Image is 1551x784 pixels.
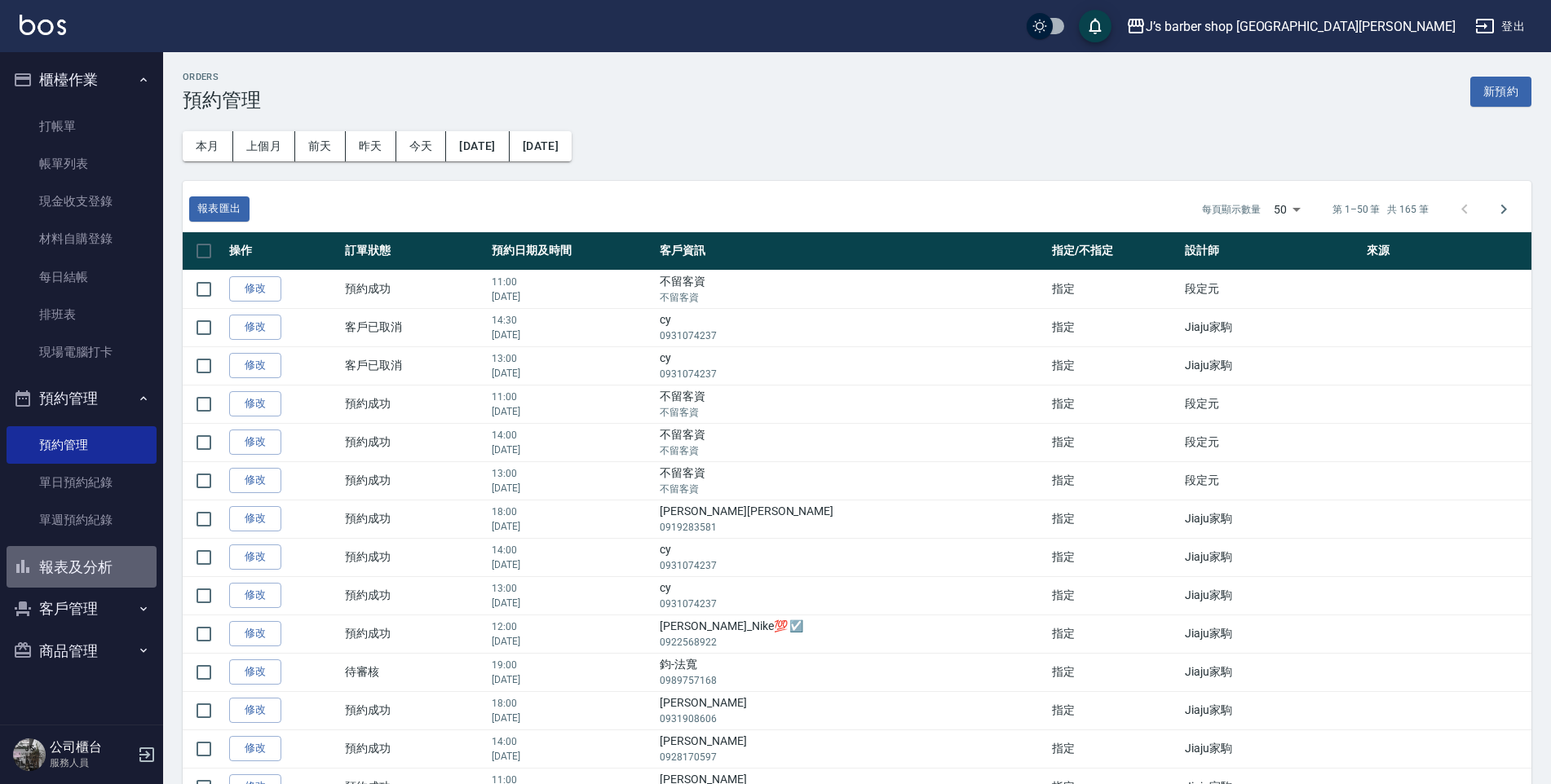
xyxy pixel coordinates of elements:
td: 客戶已取消 [341,308,488,346]
p: 0931074237 [660,367,1044,381]
td: 段定元 [1181,461,1363,500]
td: 預約成功 [341,576,488,614]
p: 第 1–50 筆 共 165 筆 [1332,202,1429,217]
td: 指定 [1048,385,1181,423]
td: 不留客資 [656,270,1048,308]
td: 指定 [1048,308,1181,346]
p: 0931908606 [660,711,1044,726]
p: [DATE] [492,557,652,572]
h5: 公司櫃台 [50,739,133,755]
p: 不留客資 [660,443,1044,458]
td: 預約成功 [341,729,488,768]
td: Jiaju家駒 [1181,576,1363,614]
p: 不留客資 [660,405,1044,420]
p: 18:00 [492,504,652,519]
td: 預約成功 [341,461,488,500]
a: 修改 [229,391,281,416]
button: 登出 [1469,11,1531,42]
td: Jiaju家駒 [1181,500,1363,538]
a: 現金收支登錄 [7,183,157,220]
button: [DATE] [510,131,572,161]
a: 修改 [229,353,281,378]
p: [DATE] [492,749,652,764]
td: Jiaju家駒 [1181,308,1363,346]
p: 13:00 [492,581,652,596]
button: 預約管理 [7,377,157,420]
a: 打帳單 [7,108,157,145]
a: 單日預約紀錄 [7,464,157,501]
button: 今天 [396,131,447,161]
img: Logo [20,15,66,35]
a: 修改 [229,736,281,761]
a: 單週預約紀錄 [7,501,157,539]
a: 修改 [229,468,281,493]
p: [DATE] [492,711,652,725]
p: 13:00 [492,351,652,366]
td: 指定 [1048,346,1181,385]
td: Jiaju家駒 [1181,538,1363,576]
th: 預約日期及時間 [488,232,656,271]
button: 本月 [183,131,233,161]
a: 修改 [229,659,281,685]
a: 材料自購登錄 [7,220,157,258]
p: 14:00 [492,734,652,749]
p: 0931074237 [660,558,1044,573]
p: 每頁顯示數量 [1202,202,1261,217]
a: 帳單列表 [7,145,157,183]
td: Jiaju家駒 [1181,346,1363,385]
td: 段定元 [1181,423,1363,461]
td: 指定 [1048,423,1181,461]
td: 指定 [1048,653,1181,691]
td: 預約成功 [341,385,488,423]
td: 指定 [1048,691,1181,729]
div: 50 [1267,187,1306,231]
a: 預約管理 [7,426,157,464]
td: 客戶已取消 [341,346,488,385]
p: [DATE] [492,366,652,381]
th: 操作 [225,232,341,271]
a: 修改 [229,583,281,608]
td: cy [656,346,1048,385]
p: [DATE] [492,672,652,687]
p: [DATE] [492,596,652,610]
button: Go to next page [1484,190,1523,229]
p: 0928170597 [660,750,1044,764]
td: Jiaju家駒 [1181,691,1363,729]
a: 修改 [229,544,281,570]
button: 報表匯出 [189,196,250,222]
td: 指定 [1048,500,1181,538]
button: 商品管理 [7,630,157,672]
a: 修改 [229,621,281,646]
td: 指定 [1048,270,1181,308]
button: 櫃檯作業 [7,59,157,101]
td: 指定 [1048,729,1181,768]
button: save [1079,10,1111,42]
td: 指定 [1048,461,1181,500]
h3: 預約管理 [183,89,261,112]
p: 14:30 [492,313,652,328]
p: [DATE] [492,481,652,496]
a: 修改 [229,506,281,531]
td: 不留客資 [656,423,1048,461]
p: [DATE] [492,519,652,534]
td: [PERSON_NAME][PERSON_NAME] [656,500,1048,538]
p: 0919283581 [660,520,1044,535]
td: 不留客資 [656,461,1048,500]
p: 0931074237 [660,328,1044,343]
td: cy [656,576,1048,614]
td: 預約成功 [341,500,488,538]
button: 報表及分析 [7,546,157,588]
p: 不留客資 [660,482,1044,496]
th: 來源 [1363,232,1531,271]
p: [DATE] [492,289,652,304]
td: Jiaju家駒 [1181,653,1363,691]
td: 預約成功 [341,691,488,729]
p: 0931074237 [660,597,1044,611]
td: Jiaju家駒 [1181,614,1363,653]
a: 修改 [229,315,281,340]
button: 前天 [295,131,346,161]
td: [PERSON_NAME] [656,691,1048,729]
th: 客戶資訊 [656,232,1048,271]
a: 修改 [229,698,281,723]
